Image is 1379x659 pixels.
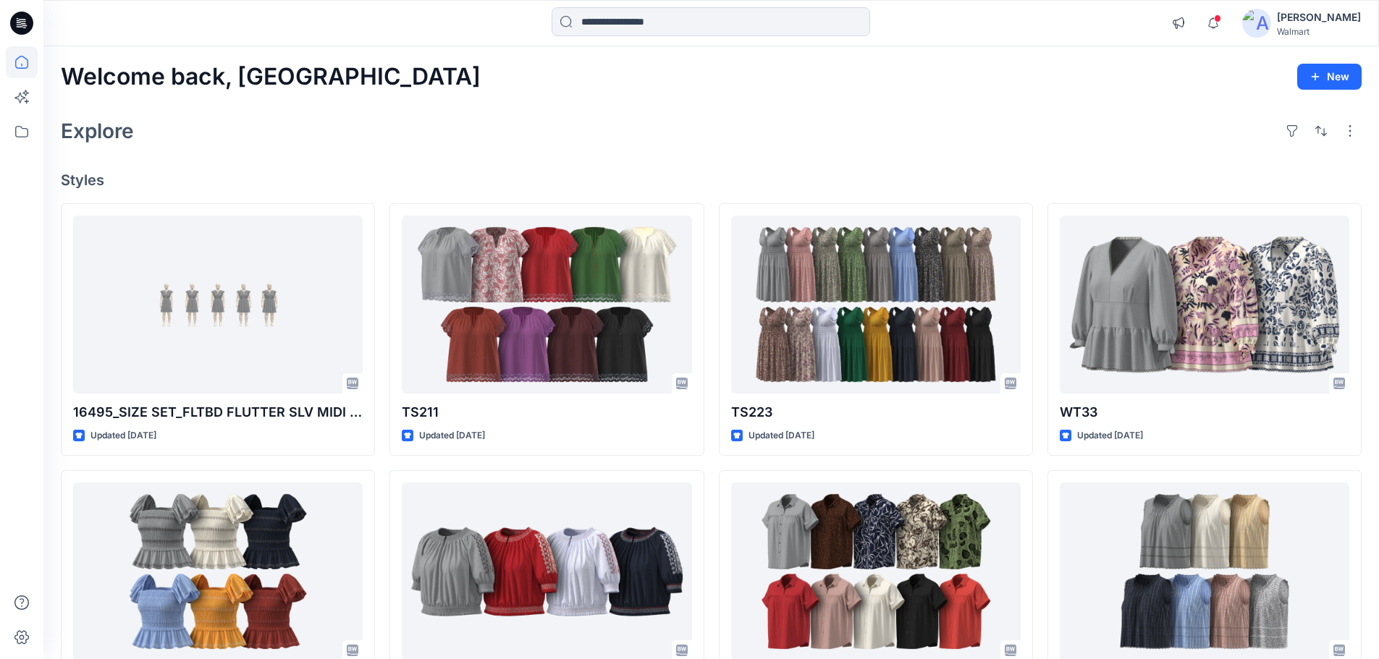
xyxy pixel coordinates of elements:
a: TS211 [402,216,691,394]
a: 16495_SIZE SET_FLTBD FLUTTER SLV MIDI DRESS [73,216,363,394]
p: Updated [DATE] [419,428,485,443]
div: [PERSON_NAME] [1277,9,1361,26]
p: WT33 [1060,402,1349,422]
div: Walmart [1277,26,1361,37]
p: Updated [DATE] [1077,428,1143,443]
p: 16495_SIZE SET_FLTBD FLUTTER SLV MIDI DRESS [73,402,363,422]
p: Updated [DATE] [90,428,156,443]
a: WT33 [1060,216,1349,394]
h4: Styles [61,171,1362,189]
img: avatar [1242,9,1271,38]
a: TS223 [731,216,1021,394]
p: Updated [DATE] [748,428,814,443]
p: TS223 [731,402,1021,422]
h2: Explore [61,119,134,143]
button: New [1297,64,1362,90]
h2: Welcome back, [GEOGRAPHIC_DATA] [61,64,481,90]
p: TS211 [402,402,691,422]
